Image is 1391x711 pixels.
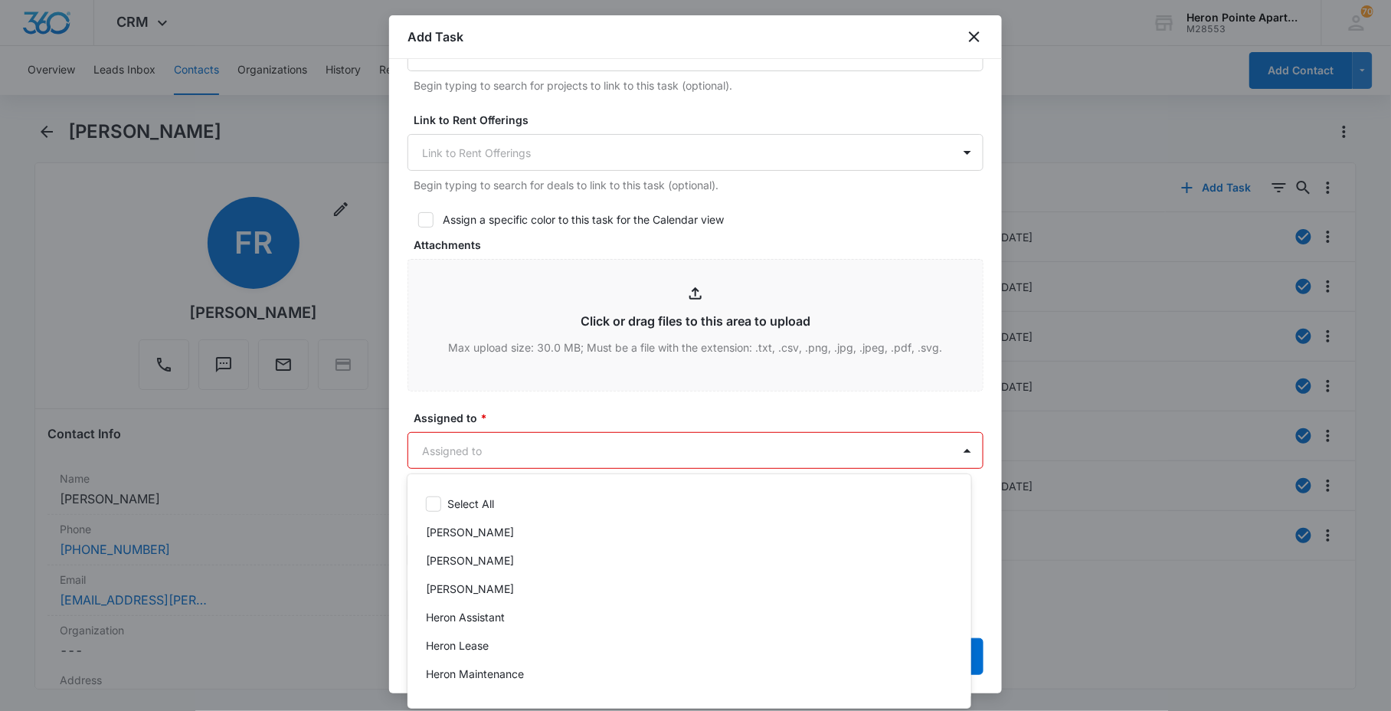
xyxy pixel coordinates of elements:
p: [PERSON_NAME] [426,552,514,568]
p: [PERSON_NAME] [426,524,514,540]
p: Select All [447,496,494,512]
p: Heron Lease [426,637,489,654]
p: Heron Assistant [426,609,505,625]
p: Heron Maintenance [426,666,524,682]
p: [PERSON_NAME] [426,694,514,710]
p: [PERSON_NAME] [426,581,514,597]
